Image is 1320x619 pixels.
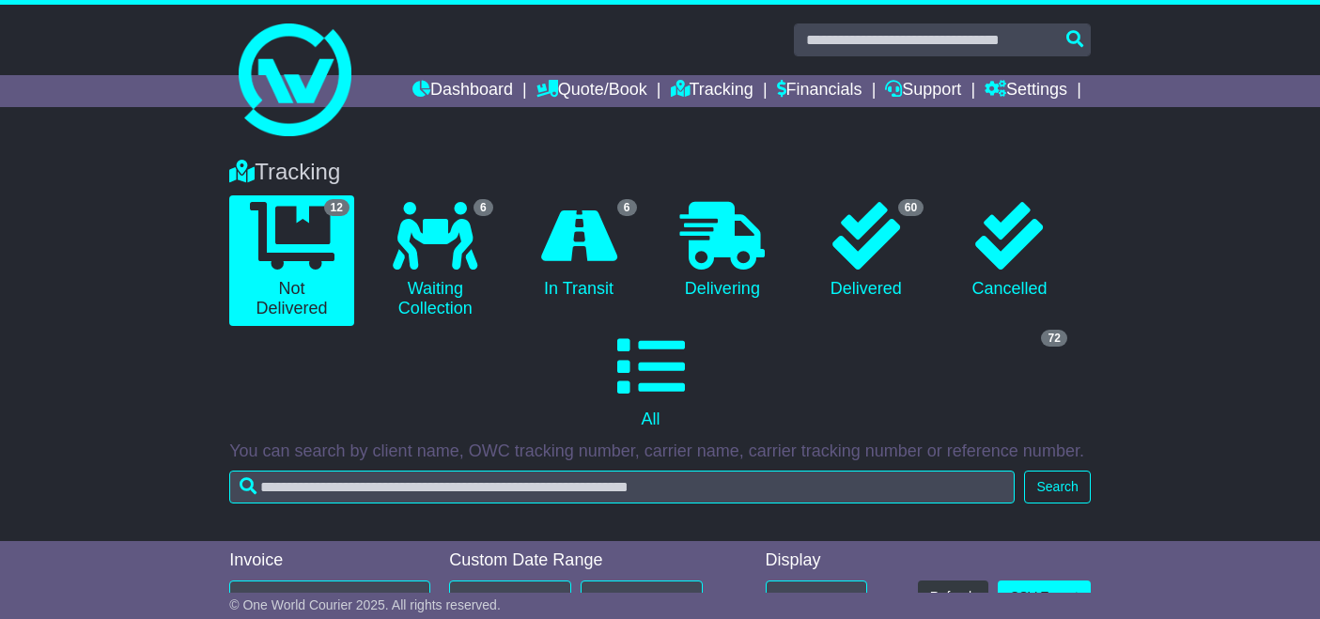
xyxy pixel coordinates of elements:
div: Custom Date Range [449,550,723,571]
a: 6 In Transit [517,195,642,306]
a: Financials [777,75,862,107]
div: Tracking [220,159,1100,186]
span: 60 [898,199,924,216]
a: 60 Delivered [803,195,928,306]
span: © One World Courier 2025. All rights reserved. [229,597,501,612]
a: Settings [985,75,1067,107]
a: Dashboard [412,75,513,107]
p: You can search by client name, OWC tracking number, carrier name, carrier tracking number or refe... [229,441,1091,462]
a: Delivering [660,195,785,306]
span: 72 [1041,330,1066,347]
div: Display [766,550,867,571]
a: Support [885,75,961,107]
a: 6 Waiting Collection [373,195,498,326]
a: Cancelled [947,195,1072,306]
a: Quote/Book [536,75,647,107]
a: Tracking [671,75,753,107]
div: Invoice [229,550,430,571]
button: Refresh [918,580,988,613]
span: 12 [324,199,349,216]
span: 6 [474,199,493,216]
button: Search [1024,471,1090,503]
a: 72 All [229,326,1072,437]
a: 12 Not Delivered [229,195,354,326]
span: 6 [617,199,637,216]
a: CSV Export [998,580,1091,613]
